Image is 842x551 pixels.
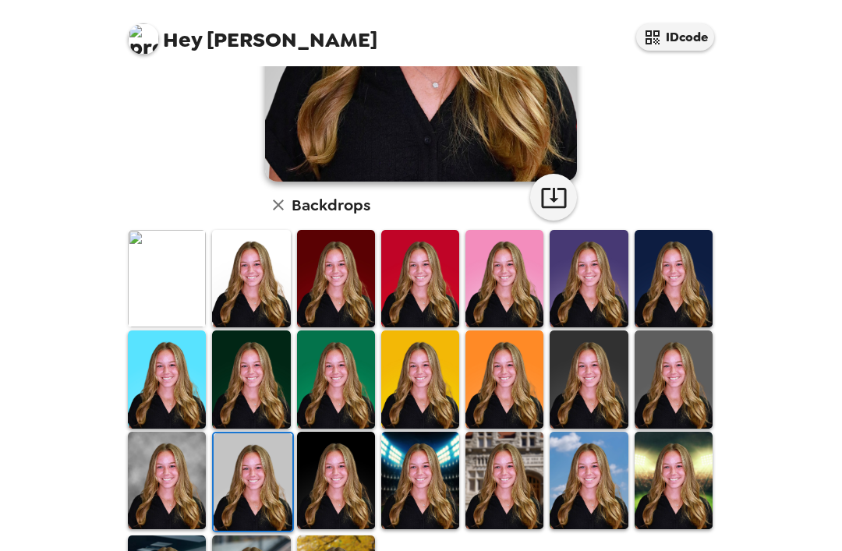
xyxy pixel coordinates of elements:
img: Original [128,230,206,327]
button: IDcode [636,23,714,51]
img: profile pic [128,23,159,55]
span: Hey [163,26,202,54]
span: [PERSON_NAME] [128,16,377,51]
h6: Backdrops [292,192,370,217]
